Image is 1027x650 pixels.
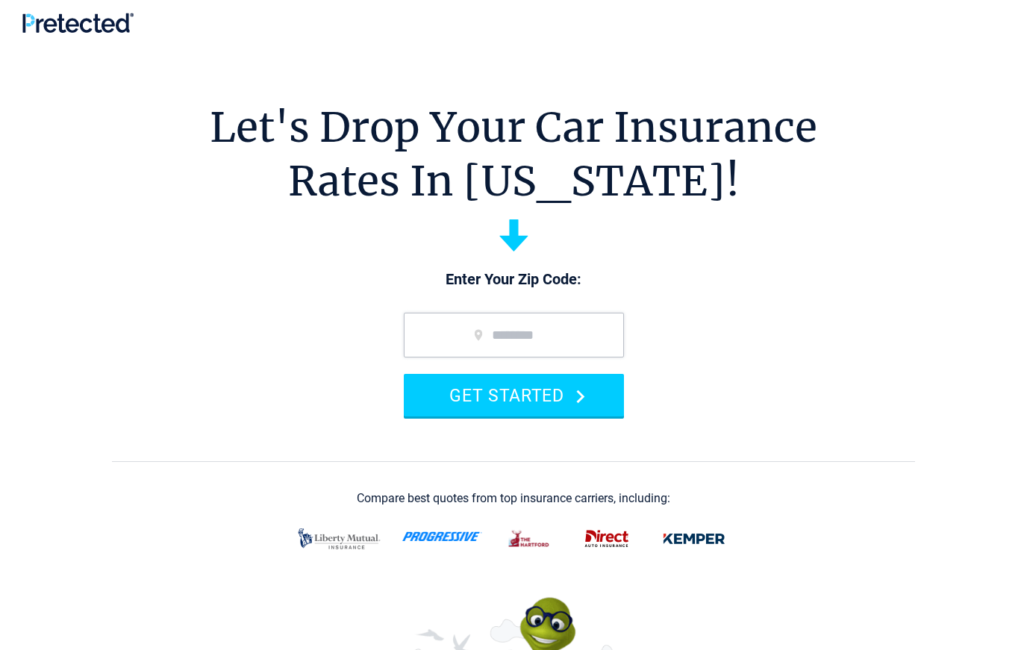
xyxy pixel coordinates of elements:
img: liberty [294,521,384,557]
img: thehartford [500,523,559,554]
img: kemper [655,523,734,554]
img: Pretected Logo [22,13,134,33]
div: Compare best quotes from top insurance carriers, including: [357,492,670,505]
input: zip code [404,313,624,357]
button: GET STARTED [404,374,624,416]
p: Enter Your Zip Code: [389,269,639,290]
img: direct [577,523,637,554]
img: progressive [402,531,482,542]
h1: Let's Drop Your Car Insurance Rates In [US_STATE]! [210,101,817,208]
